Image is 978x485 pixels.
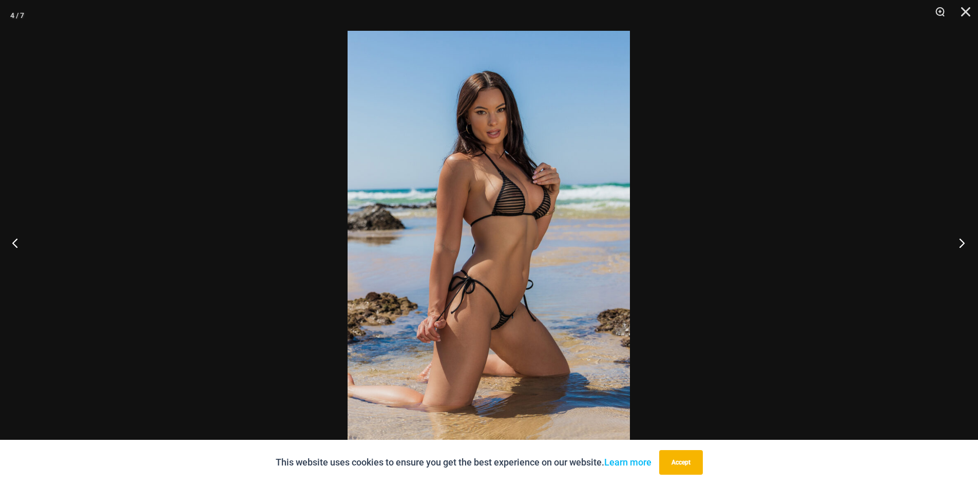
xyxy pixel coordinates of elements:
a: Learn more [604,457,651,468]
button: Next [939,217,978,268]
button: Accept [659,450,703,475]
p: This website uses cookies to ensure you get the best experience on our website. [276,455,651,470]
img: Tide Lines Black 308 Tri Top 480 Micro 02 [348,31,630,454]
div: 4 / 7 [10,8,24,23]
